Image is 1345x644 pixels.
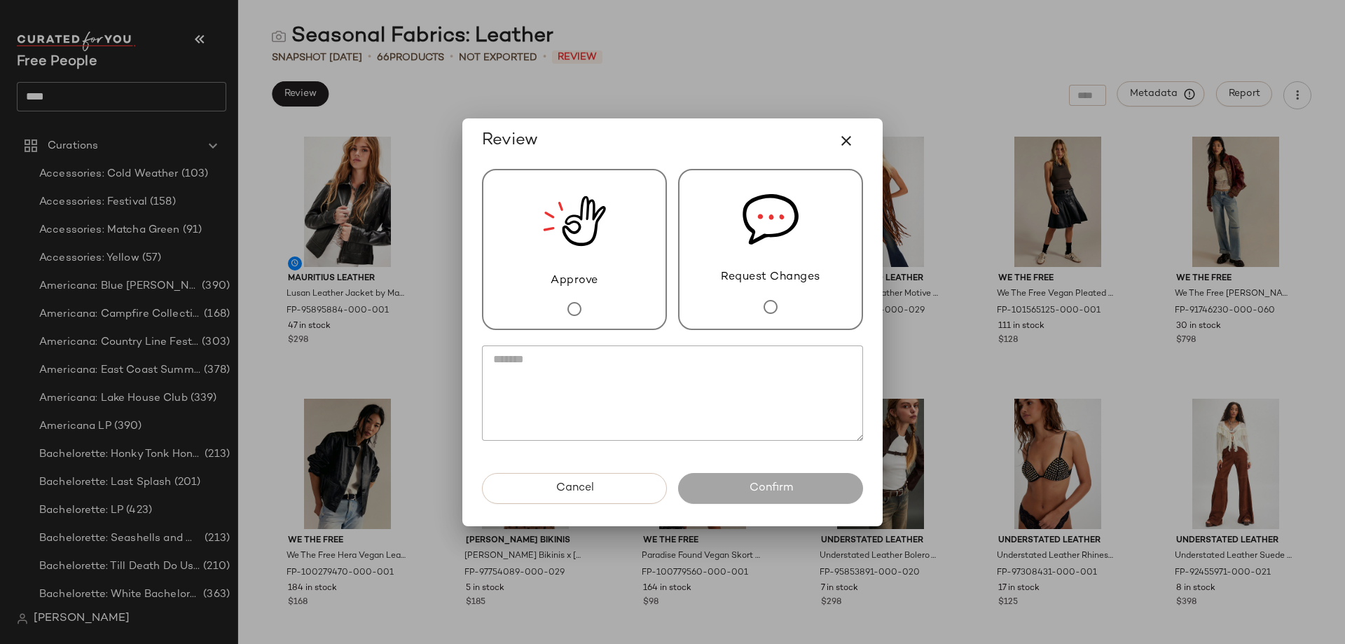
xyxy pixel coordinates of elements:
[551,273,598,289] span: Approve
[543,170,606,273] img: review_new_snapshot.RGmwQ69l.svg
[721,269,820,286] span: Request Changes
[743,170,799,269] img: svg%3e
[482,473,667,504] button: Cancel
[482,130,538,152] span: Review
[555,481,593,495] span: Cancel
